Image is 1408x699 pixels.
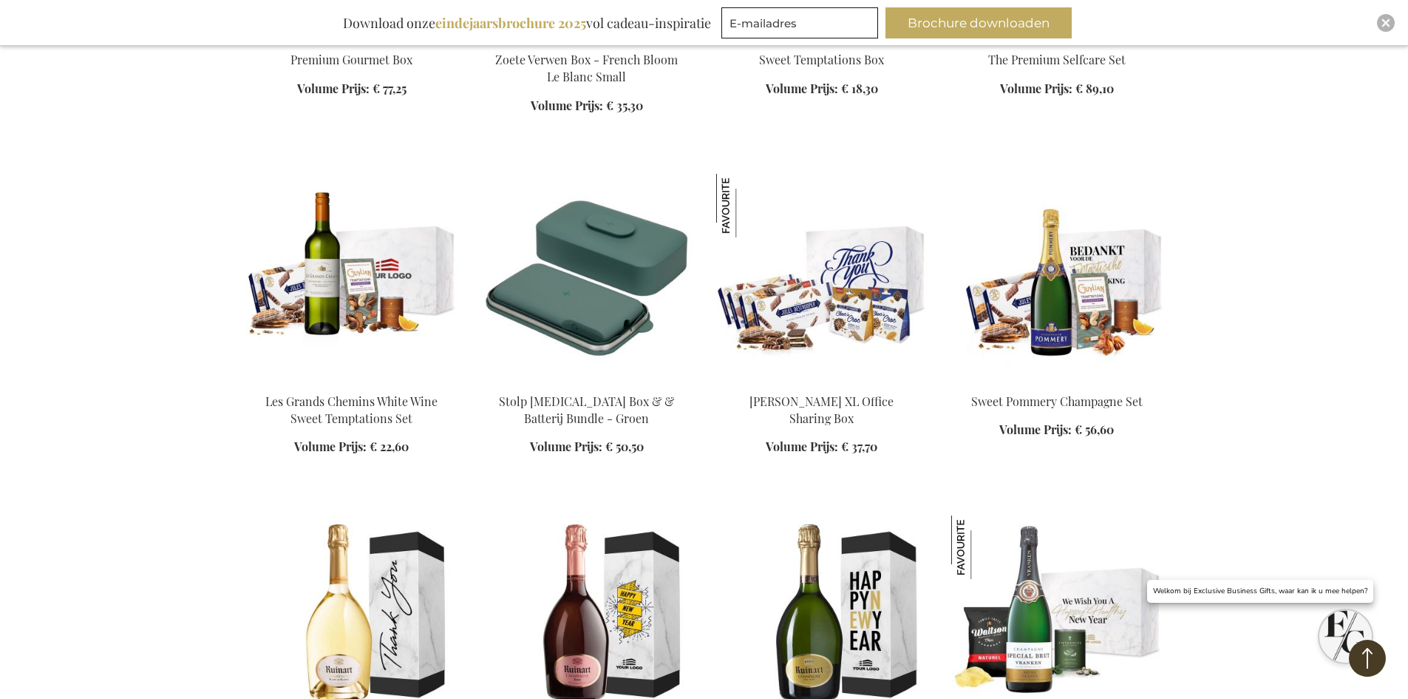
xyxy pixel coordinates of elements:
div: Close [1377,14,1395,32]
span: Volume Prijs: [766,81,838,96]
a: Volume Prijs: € 56,60 [999,422,1114,439]
span: € 18,30 [841,81,878,96]
div: Download onze vol cadeau-inspiratie [336,7,718,38]
a: Jules Destrooper XL Office Sharing Box Jules Destrooper XL Office Sharing Box [716,375,928,389]
a: Volume Prijs: € 22,60 [294,439,409,456]
a: Les Grands Chemins White Wine Sweet [246,375,458,389]
span: € 77,25 [373,81,407,96]
form: marketing offers and promotions [721,7,882,43]
img: Champagne Apéro Box [951,516,1015,579]
img: Jules Destrooper XL Office Sharing Box [716,174,780,237]
span: Volume Prijs: [294,439,367,454]
span: € 89,10 [1075,81,1114,96]
a: Volume Prijs: € 89,10 [1000,81,1114,98]
span: € 22,60 [370,439,409,454]
img: Stolp Digital Detox Box & Battery Bundle - Green [481,174,693,381]
span: Volume Prijs: [531,98,603,113]
img: Les Grands Chemins White Wine Sweet [246,174,458,381]
span: Volume Prijs: [766,439,838,454]
span: € 35,30 [606,98,643,113]
span: Volume Prijs: [999,422,1072,437]
span: Volume Prijs: [530,439,602,454]
a: Volume Prijs: € 35,30 [531,98,643,115]
img: Close [1381,18,1390,27]
img: Jules Destrooper XL Office Sharing Box [716,174,928,381]
a: Zoete Verwen Box - French Bloom Le Blanc Small [495,52,678,84]
a: Les Grands Chemins White Wine Sweet Temptations Set [265,394,438,426]
a: [PERSON_NAME] XL Office Sharing Box [749,394,894,426]
a: Volume Prijs: € 50,50 [530,439,644,456]
b: eindejaarsbrochure 2025 [435,14,586,32]
a: Volume Prijs: € 37,70 [766,439,877,456]
a: Volume Prijs: € 18,30 [766,81,878,98]
a: Sweet Temptations Box [759,52,884,67]
button: Brochure downloaden [885,7,1072,38]
a: Premium Gourmet Box [290,52,412,67]
span: Volume Prijs: [1000,81,1072,96]
input: E-mailadres [721,7,878,38]
a: Stolp [MEDICAL_DATA] Box & & Batterij Bundle - Groen [499,394,674,426]
a: Volume Prijs: € 77,25 [297,81,407,98]
a: Sweet Pommery Champagne Set [951,375,1163,389]
a: Sweet Pommery Champagne Set [971,394,1143,409]
a: Stolp Digital Detox Box & Battery Bundle - Green [481,375,693,389]
span: € 37,70 [841,439,877,454]
span: € 50,50 [605,439,644,454]
span: Volume Prijs: [297,81,370,96]
span: € 56,60 [1075,422,1114,437]
img: Sweet Pommery Champagne Set [951,174,1163,381]
a: The Premium Selfcare Set [988,52,1126,67]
